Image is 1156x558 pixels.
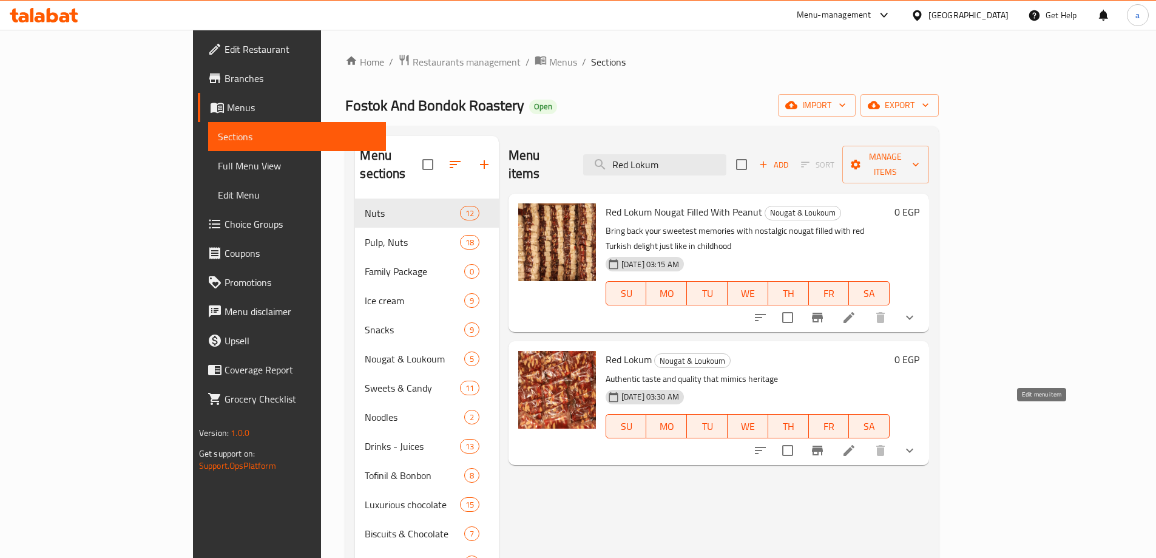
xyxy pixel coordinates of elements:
div: Menu-management [797,8,871,22]
button: MO [646,281,687,305]
button: TU [687,281,728,305]
div: Sweets & Candy [365,381,459,395]
span: Grocery Checklist [225,392,376,406]
a: Promotions [198,268,386,297]
span: Add item [754,155,793,174]
span: Open [529,101,557,112]
button: WE [728,281,768,305]
input: search [583,154,726,175]
button: Branch-specific-item [803,303,832,332]
span: Sections [591,55,626,69]
a: Support.OpsPlatform [199,458,276,474]
span: Upsell [225,333,376,348]
button: SA [849,281,890,305]
span: SA [854,418,885,435]
span: 15 [461,499,479,511]
span: MO [651,285,682,302]
a: Edit Restaurant [198,35,386,64]
div: Nougat & Loukoum [654,353,731,368]
span: Choice Groups [225,217,376,231]
button: import [778,94,856,117]
button: show more [895,303,924,332]
div: items [464,264,479,279]
span: FR [814,418,845,435]
span: TU [692,418,723,435]
a: Coverage Report [198,355,386,384]
span: 2 [465,412,479,423]
a: Edit Menu [208,180,386,209]
h2: Menu sections [360,146,422,183]
span: WE [732,418,763,435]
span: import [788,98,846,113]
h6: 0 EGP [894,351,919,368]
div: Noodles [365,410,464,424]
button: FR [809,414,850,438]
button: SU [606,281,647,305]
span: 18 [461,237,479,248]
p: Bring back your sweetest memories with nostalgic nougat filled with red Turkish delight just like... [606,223,890,254]
button: sort-choices [746,303,775,332]
div: Drinks - Juices13 [355,432,498,461]
nav: breadcrumb [345,54,939,70]
span: 5 [465,353,479,365]
span: Branches [225,71,376,86]
span: Family Package [365,264,464,279]
span: 9 [465,295,479,307]
div: Nougat & Loukoum [765,206,841,220]
span: Menu disclaimer [225,304,376,319]
a: Full Menu View [208,151,386,180]
span: Ice cream [365,293,464,308]
button: SA [849,414,890,438]
button: Manage items [842,146,930,183]
span: Nougat & Loukoum [365,352,464,366]
span: Select to update [775,438,800,463]
button: show more [895,436,924,465]
span: Pulp, Nuts [365,235,459,250]
a: Grocery Checklist [198,384,386,413]
span: Select to update [775,305,800,330]
div: Family Package0 [355,257,498,286]
span: Coupons [225,246,376,260]
span: Sort sections [441,150,470,179]
span: 11 [461,383,479,394]
img: Red Lokum Nougat Filled With Peanut [518,203,596,281]
span: a [1135,9,1140,22]
a: Coupons [198,239,386,268]
div: Ice cream9 [355,286,498,315]
span: Menus [227,100,376,115]
div: Drinks - Juices [365,439,459,454]
span: Red Lokum [606,350,652,369]
button: delete [866,303,895,332]
span: FR [814,285,845,302]
a: Branches [198,64,386,93]
span: Select section first [793,155,842,174]
li: / [389,55,393,69]
li: / [582,55,586,69]
span: 0 [465,266,479,277]
span: Restaurants management [413,55,521,69]
span: Add [757,158,790,172]
div: items [460,235,479,250]
span: TU [692,285,723,302]
button: MO [646,414,687,438]
a: Menu disclaimer [198,297,386,326]
a: Sections [208,122,386,151]
span: Manage items [852,149,920,180]
span: Edit Menu [218,188,376,202]
div: Nuts12 [355,199,498,228]
span: Coverage Report [225,362,376,377]
div: items [464,293,479,308]
span: Red Lokum Nougat Filled With Peanut [606,203,762,221]
span: Snacks [365,322,464,337]
span: TH [773,418,804,435]
div: items [460,439,479,454]
button: WE [728,414,768,438]
span: Nougat & Loukoum [655,354,730,368]
span: Luxurious chocolate [365,497,459,512]
div: Tofinil & Bonbon [365,468,464,483]
div: Luxurious chocolate15 [355,490,498,519]
div: Biscuits & Chocolate [365,526,464,541]
a: Choice Groups [198,209,386,239]
div: Nuts [365,206,459,220]
div: items [464,322,479,337]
